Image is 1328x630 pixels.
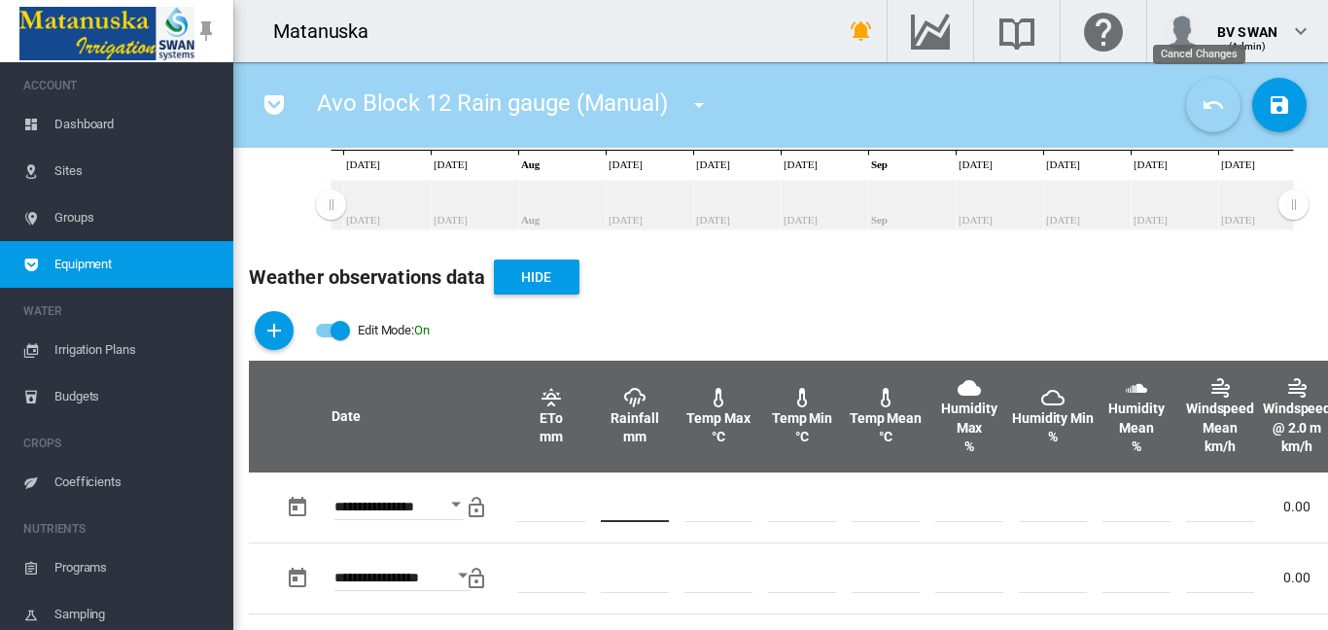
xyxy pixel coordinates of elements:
div: Temp Min [772,409,832,429]
div: ETo [540,409,563,429]
div: Humidity Min [1012,409,1094,429]
img: profile.jpg [1163,12,1202,51]
span: WATER [23,296,218,327]
div: mm [540,428,563,447]
span: NUTRIENTS [23,513,218,544]
md-icon: icon-plus [262,319,286,342]
g: Zoom chart using cursor arrows [314,182,348,230]
div: °C [879,428,892,447]
md-icon: icon-weather-windy [1285,376,1309,400]
md-icon: icon-thermometer [707,386,730,409]
button: md-calendar [278,559,317,598]
button: Add Weather Rollup Obs Record [255,311,294,350]
span: Irrigation Plans [54,327,218,373]
span: CROPS [23,428,218,459]
md-icon: icon-soundcloud [1125,376,1148,400]
span: Groups [54,194,218,241]
div: Matanuska [273,17,386,45]
input: Enter Date [334,500,464,519]
input: Enter Date [334,571,471,590]
md-icon: icon-menu-down [687,93,711,117]
div: % [1132,437,1141,457]
md-icon: icon-chevron-down [1289,19,1312,43]
tspan: Sep [871,158,888,170]
div: km/h [1281,437,1312,457]
div: Rainfall [611,409,658,429]
span: (Admin) [1229,41,1267,52]
button: Open calendar [438,487,473,522]
img: Matanuska_LOGO.png [19,7,194,60]
div: Temp Max [686,409,750,429]
md-icon: Search the knowledge base [994,19,1040,43]
tspan: [DATE] [1134,158,1168,170]
button: md-calendar [278,488,317,527]
md-icon: icon-cloud [958,376,981,400]
button: icon-menu-down [680,86,718,124]
tspan: [DATE] [1046,158,1080,170]
button: Save Changes [1252,78,1307,132]
tspan: [DATE] [959,158,993,170]
md-icon: Click here for help [1080,19,1127,43]
md-icon: icon-weather-sunset-up [540,386,563,409]
md-icon: icon-cloud-outline [1041,386,1065,409]
tspan: [DATE] [609,158,643,170]
md-icon: icon-weather-pouring [623,386,647,409]
div: % [1048,428,1058,447]
span: Budgets [54,373,218,420]
md-icon: icon-thermometer [790,386,814,409]
span: Equipment [54,241,218,288]
button: Open calendar [445,558,480,593]
span: Coefficients [54,459,218,506]
md-icon: icon-thermometer [874,386,897,409]
md-tooltip: Cancel Changes [1153,45,1245,64]
button: icon-pocket [255,86,294,124]
tspan: [DATE] [696,158,730,170]
div: °C [795,428,809,447]
tspan: Aug [521,158,541,170]
div: % [964,437,974,457]
md-icon: icon-content-save [1268,93,1291,117]
md-icon: icon-undo [1202,93,1225,117]
md-icon: icon-bell-ring [850,19,873,43]
tspan: [DATE] [434,158,468,170]
md-icon: Locking this row will prevent custom changes being overwritten by future data imports [465,567,488,590]
div: Temp Mean [850,409,922,429]
tspan: [DATE] [346,158,380,170]
md-switch: Edit Mode: Off [315,316,430,345]
div: °C [712,428,725,447]
md-icon: icon-pocket [262,93,286,117]
g: Zoom chart using cursor arrows [1276,182,1311,230]
div: mm [623,428,647,447]
span: ACCOUNT [23,70,218,101]
button: icon-bell-ring [842,12,881,51]
span: Avo Block 12 Rain gauge (Manual) [317,89,668,117]
md-icon: icon-pin [194,19,218,43]
rect: Zoom chart using cursor arrows [331,181,1293,229]
span: Programs [54,544,218,591]
span: Dashboard [54,101,218,148]
div: km/h [1205,437,1236,457]
div: Humidity Max [928,400,1010,437]
div: Edit Mode: [358,317,430,344]
tspan: [DATE] [1221,158,1255,170]
md-icon: icon-weather-windy [1208,376,1232,400]
th: Date [249,361,443,472]
span: Sites [54,148,218,194]
md-icon: Go to the Data Hub [907,19,954,43]
button: Hide [494,260,579,295]
button: Cancel Changes [1186,78,1241,132]
div: Humidity Mean [1096,400,1177,437]
div: BV SWAN [1217,15,1277,34]
span: On [414,323,430,337]
md-icon: Locking this row will prevent custom changes being overwritten by future data imports [465,496,488,519]
b: Weather observations data [249,265,486,289]
tspan: [DATE] [784,158,818,170]
div: Windspeed Mean [1179,400,1261,437]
